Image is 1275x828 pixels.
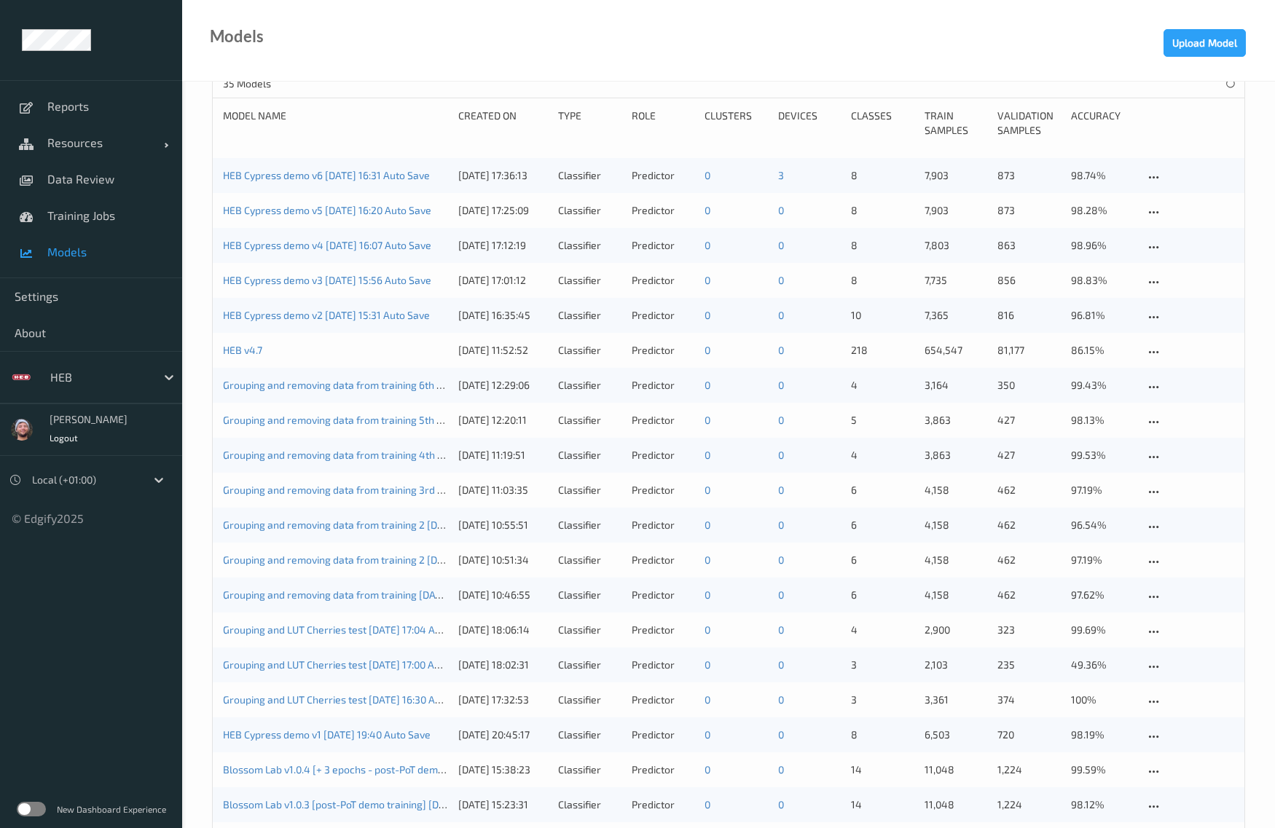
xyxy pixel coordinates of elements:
[705,588,710,601] a: 0
[705,239,710,251] a: 0
[925,168,988,183] p: 7,903
[1071,762,1134,777] p: 99.59%
[778,763,784,776] a: 0
[705,623,710,636] a: 0
[632,308,694,323] div: Predictor
[925,308,988,323] p: 7,365
[705,204,710,216] a: 0
[778,484,784,496] a: 0
[705,553,710,566] a: 0
[458,168,549,183] div: [DATE] 17:36:13
[997,203,1061,218] p: 873
[210,29,264,44] div: Models
[851,308,914,323] p: 10
[223,169,430,181] a: HEB Cypress demo v6 [DATE] 16:31 Auto Save
[558,483,621,497] div: Classifier
[458,273,549,288] div: [DATE] 17:01:12
[223,414,554,426] a: Grouping and removing data from training 5th try [DATE] 11:17 Auto Save
[223,588,528,601] a: Grouping and removing data from training [DATE] 09:44 Auto Save
[223,274,431,286] a: HEB Cypress demo v3 [DATE] 15:56 Auto Save
[778,553,784,566] a: 0
[778,169,784,181] a: 3
[851,728,914,742] p: 8
[851,553,914,567] p: 6
[1071,378,1134,393] p: 99.43%
[1071,658,1134,672] p: 49.36%
[458,588,549,602] div: [DATE] 10:46:55
[558,168,621,183] div: Classifier
[632,728,694,742] div: Predictor
[223,309,430,321] a: HEB Cypress demo v2 [DATE] 15:31 Auto Save
[851,518,914,532] p: 6
[458,623,549,637] div: [DATE] 18:06:14
[632,762,694,777] div: Predictor
[997,308,1061,323] p: 816
[558,762,621,777] div: Classifier
[458,308,549,323] div: [DATE] 16:35:45
[632,518,694,532] div: Predictor
[925,273,988,288] p: 7,735
[458,553,549,567] div: [DATE] 10:51:34
[558,378,621,393] div: Classifier
[1071,109,1134,138] div: Accuracy
[778,623,784,636] a: 0
[458,762,549,777] div: [DATE] 15:38:23
[223,693,475,706] a: Grouping and LUT Cherries test [DATE] 16:30 Auto Save
[223,484,559,496] a: Grouping and removing data from training 3rd try [DATE] 10:00 Auto Save
[851,693,914,707] p: 3
[778,728,784,741] a: 0
[778,379,784,391] a: 0
[558,728,621,742] div: Classifier
[778,239,784,251] a: 0
[1071,518,1134,532] p: 96.54%
[223,379,557,391] a: Grouping and removing data from training 6th try [DATE] 11:26 Auto Save
[458,378,549,393] div: [DATE] 12:29:06
[851,203,914,218] p: 8
[705,798,710,811] a: 0
[632,168,694,183] div: Predictor
[458,483,549,497] div: [DATE] 11:03:35
[851,762,914,777] p: 14
[458,238,549,253] div: [DATE] 17:12:19
[925,448,988,462] p: 3,863
[1071,308,1134,323] p: 96.81%
[778,519,784,531] a: 0
[632,343,694,358] div: Predictor
[632,109,694,138] div: Role
[458,797,549,812] div: [DATE] 15:23:31
[558,588,621,602] div: Classifier
[997,483,1061,497] p: 462
[1071,693,1134,707] p: 100%
[778,309,784,321] a: 0
[558,797,621,812] div: Classifier
[997,343,1061,358] p: 81,177
[925,553,988,567] p: 4,158
[778,693,784,706] a: 0
[925,658,988,672] p: 2,103
[558,343,621,358] div: Classifier
[925,728,988,742] p: 6,503
[997,448,1061,462] p: 427
[705,309,710,321] a: 0
[925,588,988,602] p: 4,158
[851,588,914,602] p: 6
[1071,413,1134,427] p: 98.13%
[778,204,784,216] a: 0
[458,728,549,742] div: [DATE] 20:45:17
[851,238,914,253] p: 8
[705,728,710,741] a: 0
[458,518,549,532] div: [DATE] 10:55:51
[1071,273,1134,288] p: 98.83%
[778,588,784,601] a: 0
[558,308,621,323] div: Classifier
[705,344,710,356] a: 0
[632,623,694,637] div: Predictor
[223,763,594,776] a: Blossom Lab v1.0.4 [+ 3 epochs - post-PoT demo training] [DATE] 14:27 Auto Save
[997,553,1061,567] p: 462
[925,693,988,707] p: 3,361
[705,449,710,461] a: 0
[851,273,914,288] p: 8
[997,588,1061,602] p: 462
[632,797,694,812] div: Predictor
[558,413,621,427] div: Classifier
